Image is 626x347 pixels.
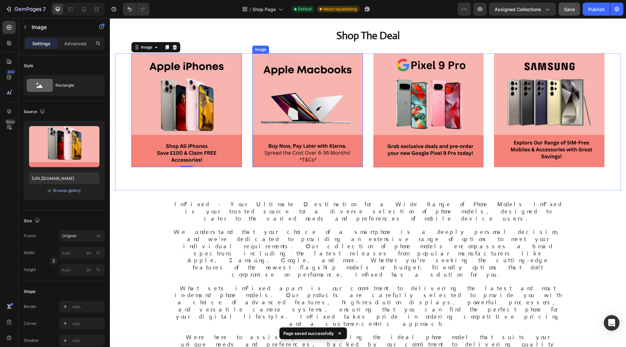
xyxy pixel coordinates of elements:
div: Border [24,304,37,310]
span: Default [298,6,312,12]
input: px% [59,247,105,259]
span: What sets imFixed apart is our commitment to delivering the latest and most in-demand phone model... [65,267,451,309]
div: 450 [6,69,16,75]
div: Publish [588,6,604,13]
button: 7 [3,3,49,16]
button: px [94,249,102,257]
span: / [249,6,251,13]
label: Height [24,267,36,273]
div: Style [24,63,33,69]
p: 7 [43,5,46,13]
div: Size [24,217,41,225]
span: Were here to assist you in choosing the ideal phone model that suits your unique needs and prefer... [64,315,452,337]
div: Corner [24,321,37,326]
div: Rectangle [55,78,95,93]
img: 497438306892514440-2e3e8167-89bf-472c-92d7-06d27f1609ee.png [142,35,253,149]
span: Save [564,7,575,12]
div: Add... [72,338,103,344]
span: or [48,187,52,195]
button: % [85,266,93,274]
div: % [96,250,100,256]
button: Original [59,230,105,242]
button: Publish [583,3,610,16]
input: px% [59,264,105,276]
div: Shadow [24,338,39,343]
div: Add... [72,304,103,310]
button: px [94,266,102,274]
span: Need republishing [323,6,357,12]
label: Width [24,250,35,256]
span: Assigned Collections [495,6,541,13]
span: Original [62,233,76,239]
p: Settings [32,40,51,47]
button: % [85,249,93,257]
button: Browse gallery [53,187,81,194]
div: Image [144,28,158,34]
div: Add... [72,321,103,327]
span: Shop Page [252,6,276,13]
img: gempages_497438306892514440-9677f07f-11e7-45b2-85a6-088db61ea8a7.png [384,35,495,149]
div: px [87,250,91,256]
div: Open Intercom Messenger [604,315,619,331]
div: px [87,267,91,273]
div: Undo/Redo [123,3,149,16]
p: Image [32,23,87,31]
img: preview-image [29,126,99,167]
p: Advanced [64,40,86,47]
div: Source [24,108,46,116]
div: % [96,267,100,273]
div: Beta [5,119,16,124]
img: gempages_497438306892514440-90a2073d-848d-4e1f-a36d-08dc14e68569.png [263,35,374,149]
p: Page saved successfully [283,330,334,337]
iframe: Design area [110,18,626,347]
span: ImFixed - Your Ultimate Destination for a Wide Range of Phone Models ImFxed is your trusted sourc... [65,182,452,204]
button: Save [559,3,580,16]
span: We understand that your choice of a smartphone is a deeply personal decision, and we're dedicated... [64,210,452,260]
button: Assigned Collections [489,3,556,16]
div: Shape [24,289,36,295]
label: Frame [24,233,36,239]
input: https://example.com/image.jpg [29,172,99,184]
div: Browse gallery [53,188,81,194]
